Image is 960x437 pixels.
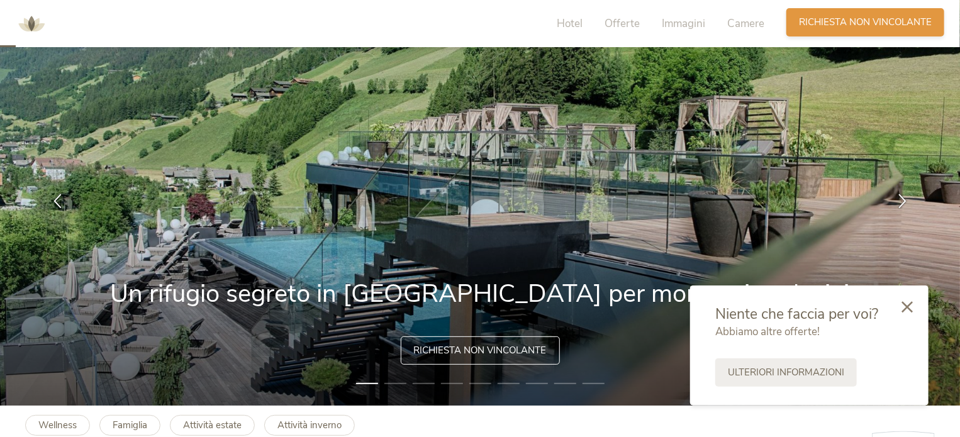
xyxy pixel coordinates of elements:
[277,419,342,431] b: Attività inverno
[728,366,844,379] span: Ulteriori informazioni
[715,324,820,339] span: Abbiamo altre offerte!
[557,16,583,31] span: Hotel
[99,415,160,436] a: Famiglia
[13,19,50,28] a: AMONTI & LUNARIS Wellnessresort
[183,419,242,431] b: Attività estate
[715,304,878,324] span: Niente che faccia per voi?
[13,5,50,43] img: AMONTI & LUNARIS Wellnessresort
[264,415,355,436] a: Attività inverno
[727,16,764,31] span: Camere
[414,344,547,357] span: Richiesta non vincolante
[170,415,255,436] a: Attività estate
[715,358,857,387] a: Ulteriori informazioni
[25,415,90,436] a: Wellness
[799,16,932,29] span: Richiesta non vincolante
[605,16,640,31] span: Offerte
[38,419,77,431] b: Wellness
[113,419,147,431] b: Famiglia
[662,16,705,31] span: Immagini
